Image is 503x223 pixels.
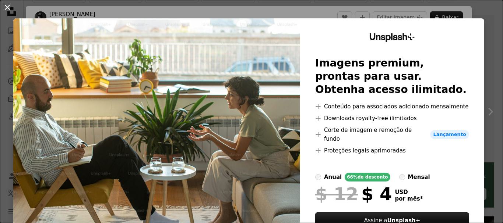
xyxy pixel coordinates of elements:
span: Lançamento [430,130,469,139]
div: mensal [408,173,430,181]
div: $ 4 [315,184,392,204]
input: anual66%de desconto [315,174,321,180]
li: Proteções legais aprimoradas [315,146,469,155]
div: 66% de desconto [345,173,390,181]
li: Corte de imagem e remoção de fundo [315,126,469,143]
input: mensal [399,174,405,180]
span: USD [395,189,423,195]
span: por mês * [395,195,423,202]
span: $ 12 [315,184,358,204]
div: anual [324,173,342,181]
h2: Imagens premium, prontas para usar. Obtenha acesso ilimitado. [315,57,469,96]
li: Conteúdo para associados adicionado mensalmente [315,102,469,111]
li: Downloads royalty-free ilimitados [315,114,469,123]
